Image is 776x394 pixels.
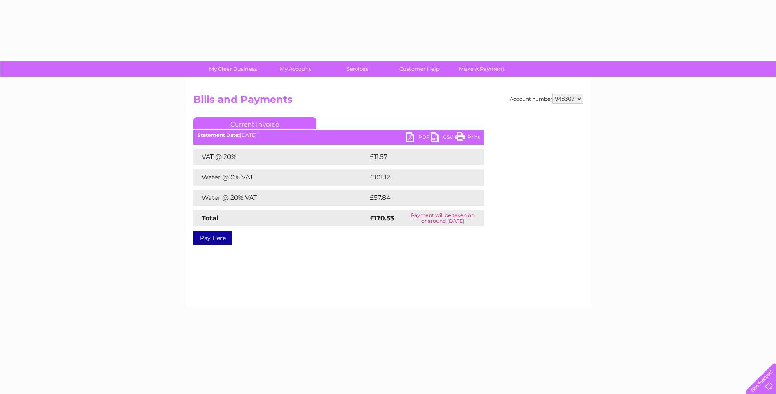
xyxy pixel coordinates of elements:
a: CSV [431,132,455,144]
a: Print [455,132,480,144]
td: £11.57 [368,149,466,165]
a: Services [324,61,391,77]
td: Water @ 20% VAT [193,190,368,206]
div: Account number [510,94,583,104]
b: Statement Date: [198,132,240,138]
a: My Clear Business [199,61,267,77]
a: PDF [406,132,431,144]
a: Make A Payment [448,61,515,77]
td: VAT @ 20% [193,149,368,165]
td: Water @ 0% VAT [193,169,368,186]
a: Current Invoice [193,117,316,129]
strong: £170.53 [370,214,394,222]
a: Pay Here [193,231,232,245]
a: Customer Help [386,61,453,77]
a: My Account [261,61,329,77]
td: £101.12 [368,169,467,186]
td: Payment will be taken on or around [DATE] [402,210,484,226]
td: £57.84 [368,190,467,206]
div: [DATE] [193,132,484,138]
strong: Total [202,214,218,222]
h2: Bills and Payments [193,94,583,109]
